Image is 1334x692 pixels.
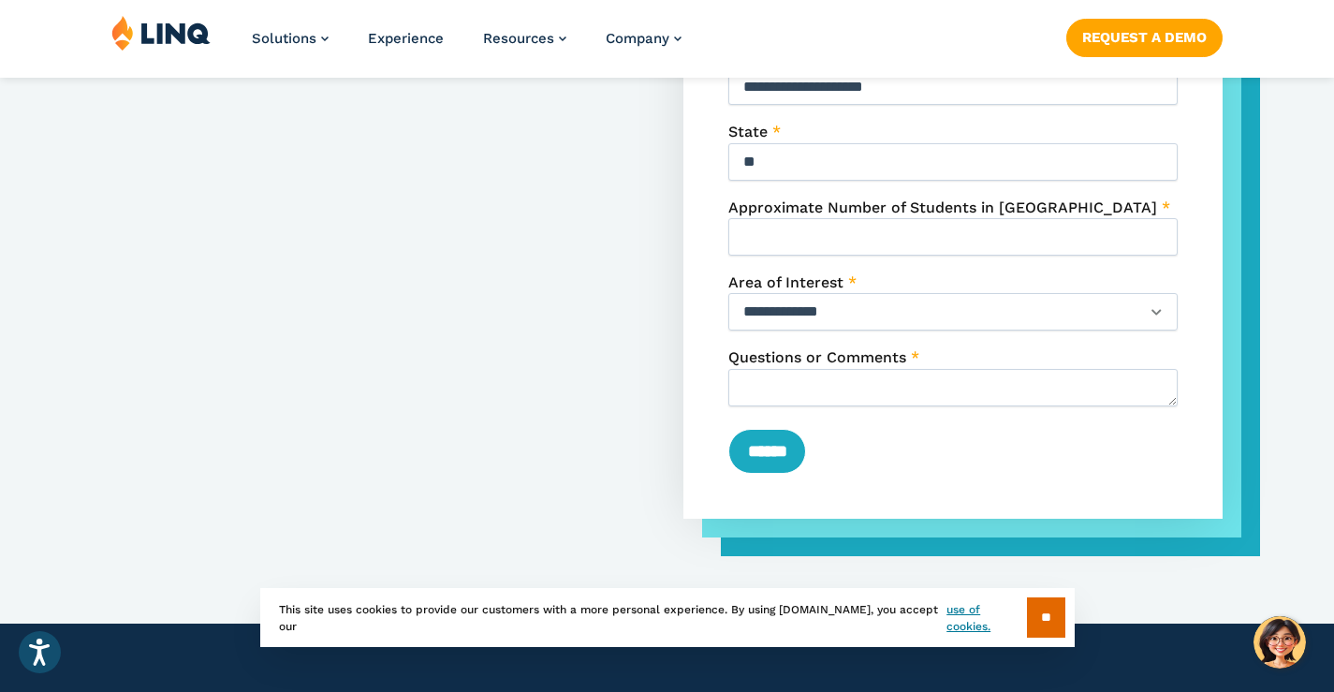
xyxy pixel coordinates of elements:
[260,588,1075,647] div: This site uses cookies to provide our customers with a more personal experience. By using [DOMAIN...
[483,30,566,47] a: Resources
[252,30,329,47] a: Solutions
[728,273,843,291] span: Area of Interest
[1066,15,1223,56] nav: Button Navigation
[1253,616,1306,669] button: Hello, have a question? Let’s chat.
[1066,19,1223,56] a: Request a Demo
[728,199,1157,216] span: Approximate Number of Students in [GEOGRAPHIC_DATA]
[252,15,682,77] nav: Primary Navigation
[252,30,316,47] span: Solutions
[728,123,768,140] span: State
[606,30,669,47] span: Company
[946,601,1026,635] a: use of cookies.
[606,30,682,47] a: Company
[111,15,211,51] img: LINQ | K‑12 Software
[368,30,444,47] a: Experience
[728,348,906,366] span: Questions or Comments
[483,30,554,47] span: Resources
